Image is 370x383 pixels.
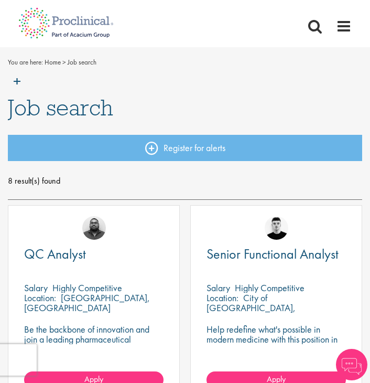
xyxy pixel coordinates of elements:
[206,292,238,304] span: Location:
[24,292,150,314] p: [GEOGRAPHIC_DATA], [GEOGRAPHIC_DATA]
[24,292,56,304] span: Location:
[24,248,164,261] a: QC Analyst
[206,248,346,261] a: Senior Functional Analyst
[235,282,304,294] p: Highly Competitive
[8,58,43,67] span: You are here:
[24,245,86,263] span: QC Analyst
[8,173,362,189] span: 8 result(s) found
[206,245,339,263] span: Senior Functional Analyst
[8,93,113,122] span: Job search
[206,324,346,354] p: Help redefine what's possible in modern medicine with this position in Functional Analysis!
[336,349,367,380] img: Chatbot
[24,282,48,294] span: Salary
[206,292,296,324] p: City of [GEOGRAPHIC_DATA], [GEOGRAPHIC_DATA]
[52,282,122,294] p: Highly Competitive
[206,282,230,294] span: Salary
[24,324,164,364] p: Be the backbone of innovation and join a leading pharmaceutical company to help keep life-changin...
[265,216,288,240] img: Patrick Melody
[82,216,106,240] img: Ashley Bennett
[8,135,362,161] a: Register for alerts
